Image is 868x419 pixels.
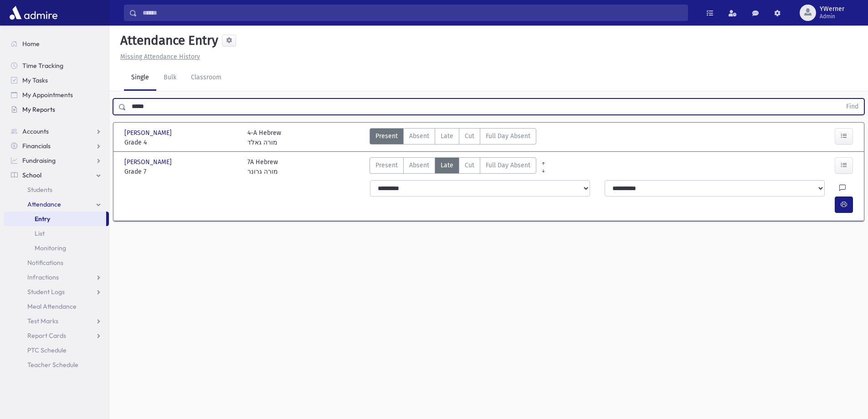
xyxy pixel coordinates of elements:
a: Financials [4,139,109,153]
a: Teacher Schedule [4,357,109,372]
span: [PERSON_NAME] [124,157,174,167]
span: Accounts [22,127,49,135]
a: My Tasks [4,73,109,88]
span: Late [441,160,453,170]
input: Search [137,5,688,21]
a: School [4,168,109,182]
a: Fundraising [4,153,109,168]
span: Cut [465,160,474,170]
a: Students [4,182,109,197]
span: Fundraising [22,156,56,165]
a: Meal Attendance [4,299,109,314]
a: Single [124,65,156,91]
span: PTC Schedule [27,346,67,354]
span: Absent [409,131,429,141]
span: Present [375,131,398,141]
button: Find [841,99,864,114]
div: AttTypes [370,128,536,147]
span: [PERSON_NAME] [124,128,174,138]
span: Home [22,40,40,48]
span: Test Marks [27,317,58,325]
h5: Attendance Entry [117,33,218,48]
span: List [35,229,45,238]
a: Notifications [4,255,109,270]
span: Time Tracking [22,62,63,70]
a: Attendance [4,197,109,212]
a: Test Marks [4,314,109,328]
span: School [22,171,41,179]
a: Infractions [4,270,109,285]
a: Entry [4,212,106,226]
a: Report Cards [4,328,109,343]
span: Students [27,186,52,194]
span: Financials [22,142,51,150]
a: Monitoring [4,241,109,255]
div: 4-A Hebrew מורה גאלד [247,128,281,147]
span: Admin [820,13,844,20]
span: Full Day Absent [486,131,530,141]
a: List [4,226,109,241]
a: Home [4,36,109,51]
a: PTC Schedule [4,343,109,357]
span: Meal Attendance [27,302,77,310]
a: Accounts [4,124,109,139]
span: Present [375,160,398,170]
span: Entry [35,215,50,223]
span: Grade 4 [124,138,238,147]
u: Missing Attendance History [120,53,200,61]
a: My Reports [4,102,109,117]
a: Time Tracking [4,58,109,73]
span: Notifications [27,259,63,267]
a: Student Logs [4,285,109,299]
span: Report Cards [27,331,66,340]
span: Infractions [27,273,59,281]
div: 7A Hebrew מורה גרונר [247,157,278,176]
span: My Reports [22,105,55,114]
span: My Tasks [22,76,48,84]
span: Student Logs [27,288,65,296]
a: Missing Attendance History [117,53,200,61]
div: AttTypes [370,157,536,176]
span: Cut [465,131,474,141]
span: Late [441,131,453,141]
span: Grade 7 [124,167,238,176]
a: My Appointments [4,88,109,102]
img: AdmirePro [7,4,60,22]
a: Bulk [156,65,184,91]
span: Teacher Schedule [27,361,78,369]
span: Full Day Absent [486,160,530,170]
span: Absent [409,160,429,170]
span: YWerner [820,5,844,13]
span: Attendance [27,200,61,208]
a: Classroom [184,65,229,91]
span: My Appointments [22,91,73,99]
span: Monitoring [35,244,66,252]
